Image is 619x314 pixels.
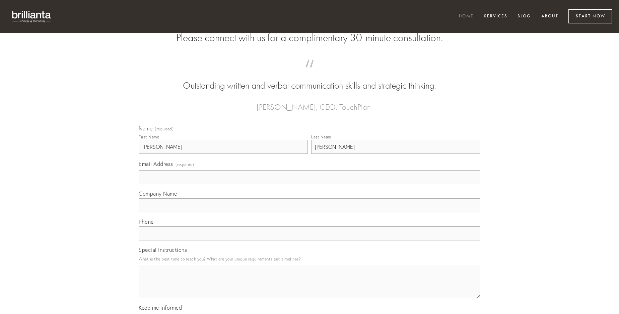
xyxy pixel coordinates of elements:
[568,9,612,23] a: Start Now
[7,7,57,26] img: brillianta - research, strategy, marketing
[139,304,182,311] span: Keep me informed
[149,66,470,92] blockquote: Outstanding written and verbal communication skills and strategic thinking.
[513,11,535,22] a: Blog
[176,160,194,169] span: (required)
[149,92,470,114] figcaption: — [PERSON_NAME], CEO, TouchPlan
[155,127,174,131] span: (required)
[149,66,470,79] span: “
[139,190,177,197] span: Company Name
[455,11,478,22] a: Home
[139,254,480,264] p: What is the best time to reach you? What are your unique requirements and timelines?
[480,11,512,22] a: Services
[139,134,159,139] div: First Name
[139,125,152,132] span: Name
[139,31,480,44] h2: Please connect with us for a complimentary 30-minute consultation.
[139,161,173,167] span: Email Address
[537,11,563,22] a: About
[311,134,331,139] div: Last Name
[139,218,154,225] span: Phone
[139,246,187,253] span: Special Instructions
